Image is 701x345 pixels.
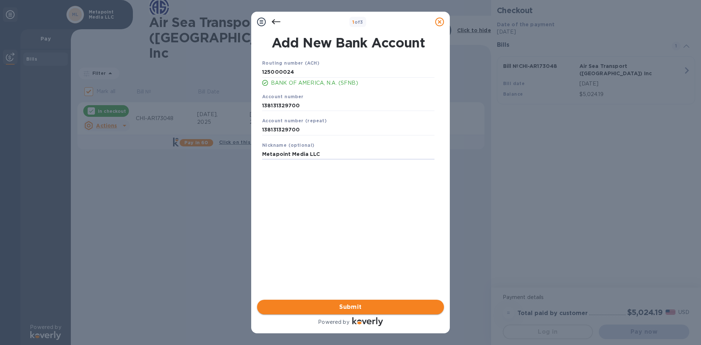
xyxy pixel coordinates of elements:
[352,19,354,25] span: 1
[258,35,439,50] h1: Add New Bank Account
[262,94,304,99] b: Account number
[271,79,434,87] p: BANK OF AMERICA, N.A. (SFNB)
[262,142,315,148] b: Nickname (optional)
[318,318,349,326] p: Powered by
[352,19,363,25] b: of 3
[262,60,319,66] b: Routing number (ACH)
[262,149,434,160] input: Enter nickname
[262,67,434,78] input: Enter routing number
[352,317,383,326] img: Logo
[262,124,434,135] input: Enter account number
[263,303,438,311] span: Submit
[257,300,444,314] button: Submit
[262,100,434,111] input: Enter account number
[262,118,327,123] b: Account number (repeat)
